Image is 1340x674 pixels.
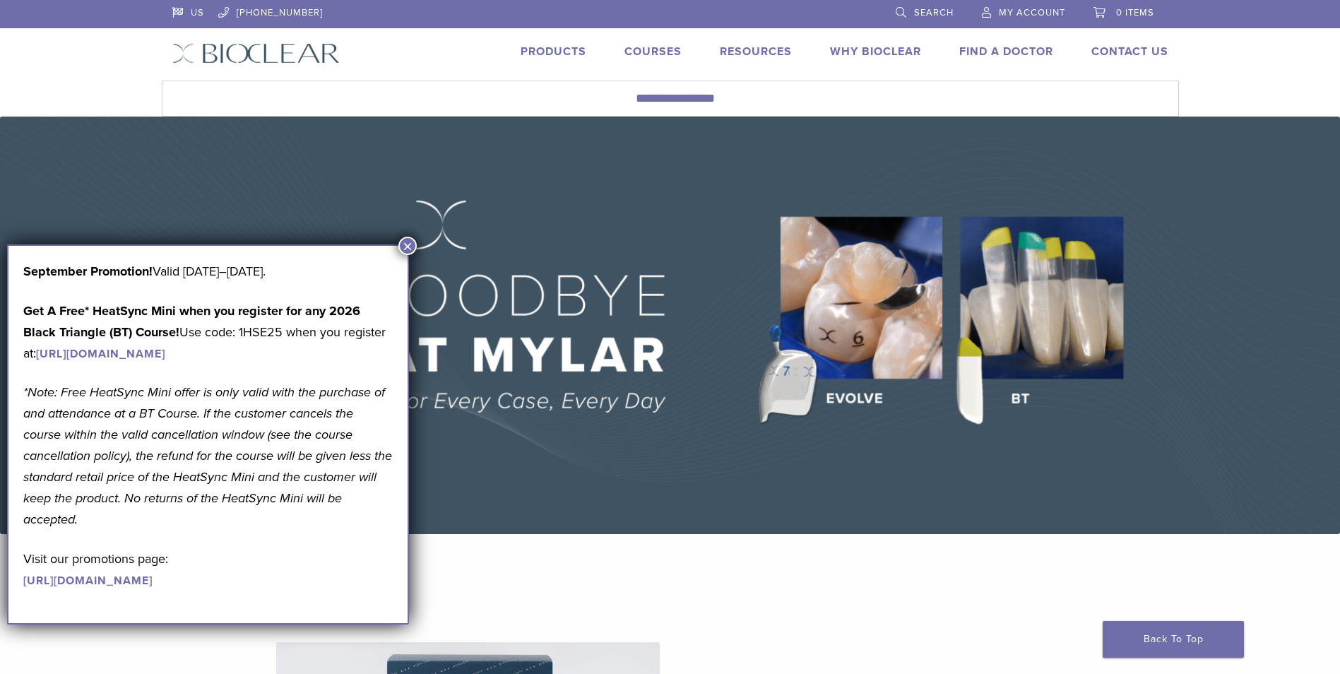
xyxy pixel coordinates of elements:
[23,300,393,364] p: Use code: 1HSE25 when you register at:
[1103,621,1244,658] a: Back To Top
[1091,45,1168,59] a: Contact Us
[959,45,1053,59] a: Find A Doctor
[398,237,417,255] button: Close
[172,43,340,64] img: Bioclear
[23,261,393,282] p: Valid [DATE]–[DATE].
[23,548,393,591] p: Visit our promotions page:
[720,45,792,59] a: Resources
[521,45,586,59] a: Products
[1116,7,1154,18] span: 0 items
[914,7,954,18] span: Search
[830,45,921,59] a: Why Bioclear
[23,574,153,588] a: [URL][DOMAIN_NAME]
[23,264,153,279] b: September Promotion!
[36,347,165,361] a: [URL][DOMAIN_NAME]
[23,303,360,340] strong: Get A Free* HeatSync Mini when you register for any 2026 Black Triangle (BT) Course!
[23,384,392,527] em: *Note: Free HeatSync Mini offer is only valid with the purchase of and attendance at a BT Course....
[999,7,1065,18] span: My Account
[624,45,682,59] a: Courses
